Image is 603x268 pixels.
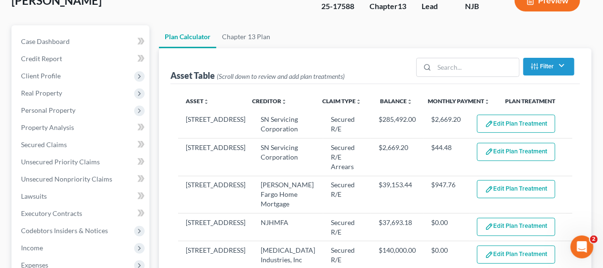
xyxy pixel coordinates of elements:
[407,99,413,105] i: unfold_more
[178,111,253,139] td: [STREET_ADDRESS]
[186,97,209,105] a: Assetunfold_more
[21,89,62,97] span: Real Property
[13,33,149,50] a: Case Dashboard
[380,97,413,105] a: Balanceunfold_more
[485,251,493,259] img: edit-pencil-c1479a1de80d8dea1e2430c2f745a3c6a07e9d7aa2eeffe225670001d78357a8.svg
[13,50,149,67] a: Credit Report
[477,143,555,161] button: Edit Plan Treatment
[216,25,276,48] a: Chapter 13 Plan
[423,176,469,213] td: $947.76
[323,214,371,241] td: Secured R/E
[323,139,371,176] td: Secured R/E Arrears
[217,72,345,80] span: (Scroll down to review and add plan treatments)
[13,136,149,153] a: Secured Claims
[21,123,74,131] span: Property Analysis
[477,246,555,264] button: Edit Plan Treatment
[485,223,493,231] img: edit-pencil-c1479a1de80d8dea1e2430c2f745a3c6a07e9d7aa2eeffe225670001d78357a8.svg
[21,158,100,166] span: Unsecured Priority Claims
[21,244,43,252] span: Income
[21,175,112,183] span: Unsecured Nonpriority Claims
[422,1,450,12] div: Lead
[485,185,493,193] img: edit-pencil-c1479a1de80d8dea1e2430c2f745a3c6a07e9d7aa2eeffe225670001d78357a8.svg
[13,153,149,171] a: Unsecured Priority Claims
[21,54,62,63] span: Credit Report
[13,188,149,205] a: Lawsuits
[13,205,149,222] a: Executory Contracts
[523,58,574,75] button: Filter
[428,97,490,105] a: Monthly Paymentunfold_more
[21,72,61,80] span: Client Profile
[322,97,361,105] a: Claim Typeunfold_more
[323,176,371,213] td: Secured R/E
[21,226,108,235] span: Codebtors Insiders & Notices
[423,214,469,241] td: $0.00
[477,218,555,236] button: Edit Plan Treatment
[465,1,499,12] div: NJB
[253,139,323,176] td: SN Servicing Corporation
[178,176,253,213] td: [STREET_ADDRESS]
[170,70,345,81] div: Asset Table
[477,115,555,133] button: Edit Plan Treatment
[321,1,354,12] div: 25-17588
[203,99,209,105] i: unfold_more
[497,92,572,111] th: Plan Treatment
[178,214,253,241] td: [STREET_ADDRESS]
[323,111,371,139] td: Secured R/E
[281,99,287,105] i: unfold_more
[371,214,423,241] td: $37,693.18
[253,214,323,241] td: NJHMFA
[253,176,323,213] td: [PERSON_NAME] Fargo Home Mortgage
[21,192,47,200] span: Lawsuits
[371,111,423,139] td: $285,492.00
[590,236,598,243] span: 2
[371,139,423,176] td: $2,669.20
[434,58,519,76] input: Search...
[178,139,253,176] td: [STREET_ADDRESS]
[485,148,493,156] img: edit-pencil-c1479a1de80d8dea1e2430c2f745a3c6a07e9d7aa2eeffe225670001d78357a8.svg
[159,25,216,48] a: Plan Calculator
[253,111,323,139] td: SN Servicing Corporation
[423,111,469,139] td: $2,669.20
[485,120,493,128] img: edit-pencil-c1479a1de80d8dea1e2430c2f745a3c6a07e9d7aa2eeffe225670001d78357a8.svg
[21,37,70,45] span: Case Dashboard
[252,97,287,105] a: Creditorunfold_more
[398,1,406,11] span: 13
[356,99,361,105] i: unfold_more
[484,99,490,105] i: unfold_more
[21,209,82,217] span: Executory Contracts
[13,119,149,136] a: Property Analysis
[21,140,67,149] span: Secured Claims
[21,106,75,114] span: Personal Property
[371,176,423,213] td: $39,153.44
[571,236,593,258] iframe: Intercom live chat
[13,171,149,188] a: Unsecured Nonpriority Claims
[370,1,406,12] div: Chapter
[423,139,469,176] td: $44.48
[477,180,555,198] button: Edit Plan Treatment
